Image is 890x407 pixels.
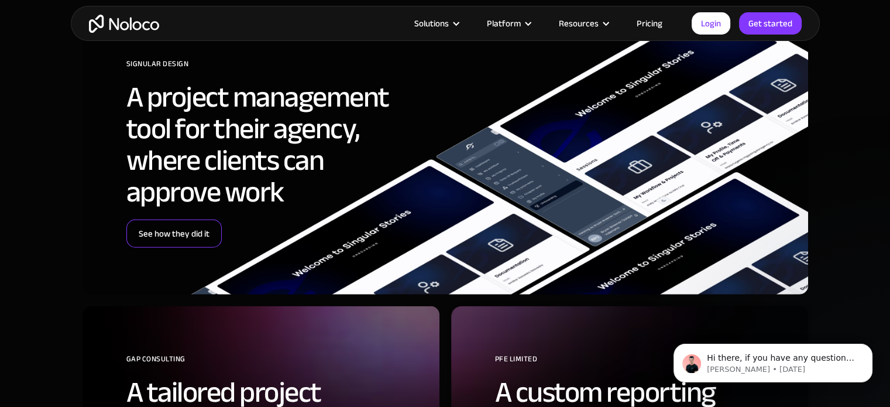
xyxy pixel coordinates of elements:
[414,16,449,31] div: Solutions
[487,16,521,31] div: Platform
[89,15,159,33] a: home
[622,16,677,31] a: Pricing
[126,350,422,377] div: GAP Consulting
[400,16,472,31] div: Solutions
[692,12,730,35] a: Login
[559,16,599,31] div: Resources
[739,12,802,35] a: Get started
[472,16,544,31] div: Platform
[126,81,422,208] h2: A project management tool for their agency, where clients can approve work
[126,220,222,248] a: See how they did it
[495,350,791,377] div: PFE Limited
[656,319,890,401] iframe: Intercom notifications message
[544,16,622,31] div: Resources
[126,55,422,81] div: SIGNULAR DESIGN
